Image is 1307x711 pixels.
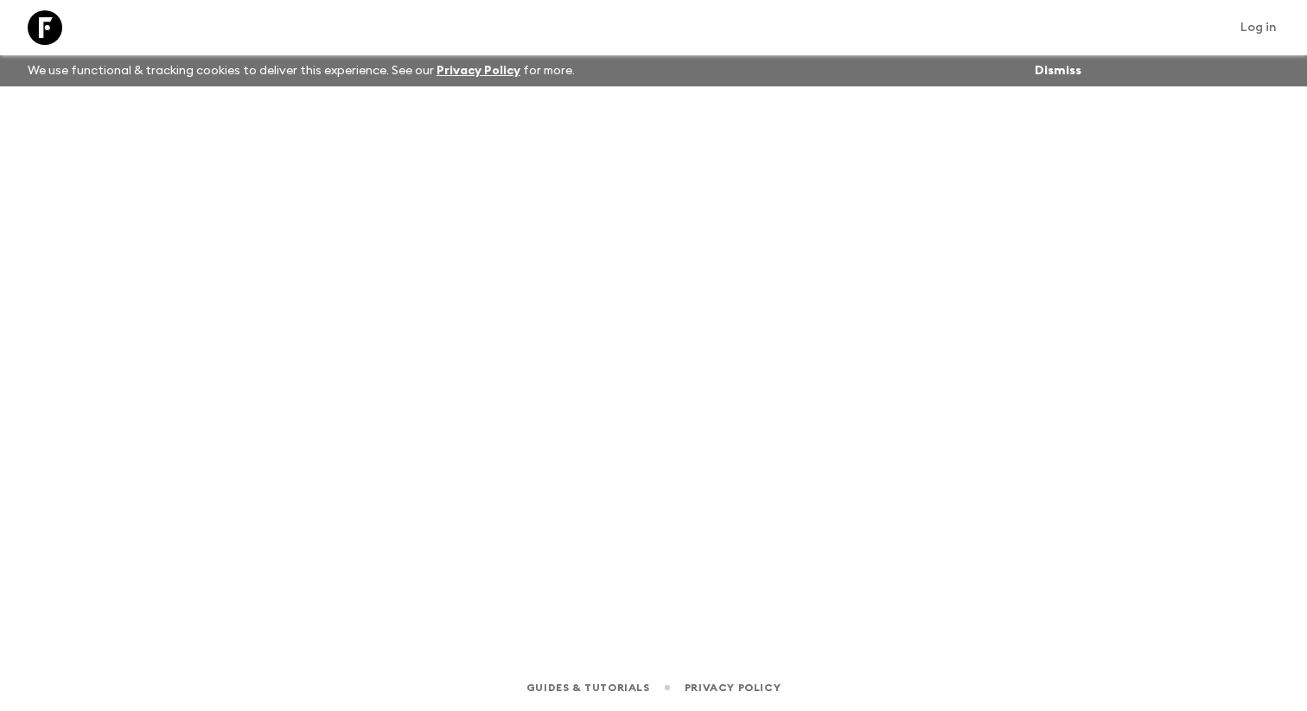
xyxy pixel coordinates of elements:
p: We use functional & tracking cookies to deliver this experience. See our for more. [21,55,582,86]
button: Dismiss [1030,59,1086,83]
a: Log in [1231,16,1286,40]
a: Guides & Tutorials [526,678,650,697]
a: Privacy Policy [685,678,781,697]
a: Privacy Policy [437,65,520,77]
